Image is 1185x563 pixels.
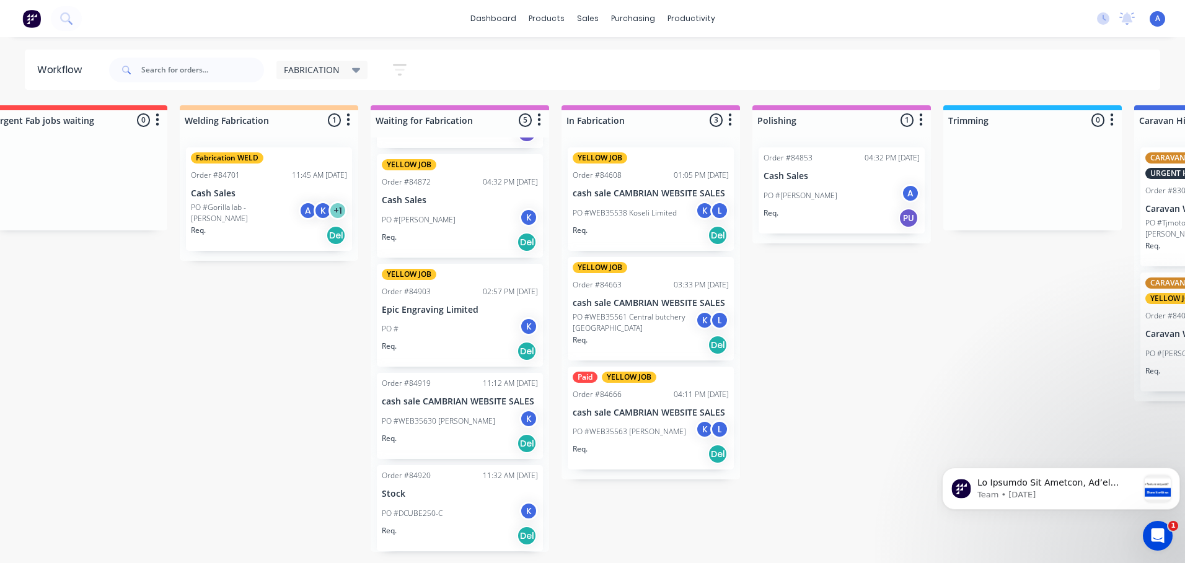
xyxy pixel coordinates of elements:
[191,225,206,236] p: Req.
[377,264,543,367] div: YELLOW JOBOrder #8490302:57 PM [DATE]Epic Engraving LimitedPO #KReq.Del
[1168,521,1178,531] span: 1
[382,525,397,536] p: Req.
[382,159,436,170] div: YELLOW JOB
[674,389,729,400] div: 04:11 PM [DATE]
[865,152,920,164] div: 04:32 PM [DATE]
[141,58,264,82] input: Search for orders...
[573,426,686,437] p: PO #WEB35563 [PERSON_NAME]
[573,225,588,236] p: Req.
[191,202,299,224] p: PO #Gorilla lab - [PERSON_NAME]
[382,195,538,206] p: Cash Sales
[382,214,456,225] p: PO #[PERSON_NAME]
[764,190,837,201] p: PO #[PERSON_NAME]
[314,201,332,220] div: K
[901,184,920,203] div: A
[1143,521,1173,551] iframe: Intercom live chat
[519,208,538,227] div: K
[377,154,543,258] div: YELLOW JOBOrder #8487204:32 PM [DATE]Cash SalesPO #[PERSON_NAME]KReq.Del
[191,170,240,181] div: Order #84701
[573,443,588,455] p: Req.
[284,63,340,76] span: FABRICATION
[37,63,88,77] div: Workflow
[326,225,346,245] div: Del
[382,489,538,499] p: Stock
[483,470,538,481] div: 11:32 AM [DATE]
[708,225,728,245] div: Del
[661,9,721,28] div: productivity
[602,372,656,383] div: YELLOW JOB
[22,9,41,28] img: Factory
[710,201,729,220] div: L
[571,9,605,28] div: sales
[573,312,695,334] p: PO #WEB35561 Central butchery [GEOGRAPHIC_DATA]
[517,341,537,361] div: Del
[382,433,397,444] p: Req.
[382,269,436,280] div: YELLOW JOB
[573,408,729,418] p: cash sale CAMBRIAN WEBSITE SALES
[519,502,538,520] div: K
[759,147,925,233] div: Order #8485304:32 PM [DATE]Cash SalesPO #[PERSON_NAME]AReq.PU
[517,434,537,453] div: Del
[191,188,347,199] p: Cash Sales
[186,147,352,251] div: Fabrication WELDOrder #8470111:45 AM [DATE]Cash SalesPO #Gorilla lab - [PERSON_NAME]AK+1Req.Del
[764,152,813,164] div: Order #84853
[674,279,729,290] div: 03:33 PM [DATE]
[377,373,543,459] div: Order #8491911:12 AM [DATE]cash sale CAMBRIAN WEBSITE SALESPO #WEB35630 [PERSON_NAME]KReq.Del
[328,201,347,220] div: + 1
[382,232,397,243] p: Req.
[899,208,918,228] div: PU
[695,420,714,439] div: K
[605,9,661,28] div: purchasing
[1145,240,1160,251] p: Req.
[573,262,627,273] div: YELLOW JOB
[568,367,734,470] div: PaidYELLOW JOBOrder #8466604:11 PM [DATE]cash sale CAMBRIAN WEBSITE SALESPO #WEB35563 [PERSON_NAM...
[708,444,728,464] div: Del
[382,470,431,481] div: Order #84920
[1155,13,1160,24] span: A
[764,171,920,181] p: Cash Sales
[710,311,729,330] div: L
[1145,365,1160,377] p: Req.
[299,201,317,220] div: A
[568,257,734,360] div: YELLOW JOBOrder #8466303:33 PM [DATE]cash sale CAMBRIAN WEBSITE SALESPO #WEB35561 Central butcher...
[382,378,431,389] div: Order #84919
[382,341,397,352] p: Req.
[573,152,627,164] div: YELLOW JOB
[519,317,538,336] div: K
[517,526,537,546] div: Del
[573,170,622,181] div: Order #84608
[517,232,537,252] div: Del
[483,177,538,188] div: 04:32 PM [DATE]
[937,443,1185,530] iframe: Intercom notifications message
[519,409,538,428] div: K
[382,508,443,519] p: PO #DCUBE250-C
[382,416,495,427] p: PO #WEB35630 [PERSON_NAME]
[573,334,588,346] p: Req.
[191,152,263,164] div: Fabrication WELD
[522,9,571,28] div: products
[764,207,778,219] p: Req.
[573,207,677,219] p: PO #WEB35538 Koseli Limited
[382,177,431,188] div: Order #84872
[382,396,538,407] p: cash sale CAMBRIAN WEBSITE SALES
[573,188,729,199] p: cash sale CAMBRIAN WEBSITE SALES
[573,279,622,290] div: Order #84663
[382,286,431,297] div: Order #84903
[695,201,714,220] div: K
[674,170,729,181] div: 01:05 PM [DATE]
[573,389,622,400] div: Order #84666
[377,465,543,551] div: Order #8492011:32 AM [DATE]StockPO #DCUBE250-CKReq.Del
[695,311,714,330] div: K
[464,9,522,28] a: dashboard
[708,335,728,355] div: Del
[710,420,729,439] div: L
[382,323,399,334] p: PO #
[292,170,347,181] div: 11:45 AM [DATE]
[40,46,201,58] p: Message from Team, sent 1w ago
[568,147,734,251] div: YELLOW JOBOrder #8460801:05 PM [DATE]cash sale CAMBRIAN WEBSITE SALESPO #WEB35538 Koseli LimitedK...
[573,298,729,308] p: cash sale CAMBRIAN WEBSITE SALES
[382,305,538,315] p: Epic Engraving Limited
[483,286,538,297] div: 02:57 PM [DATE]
